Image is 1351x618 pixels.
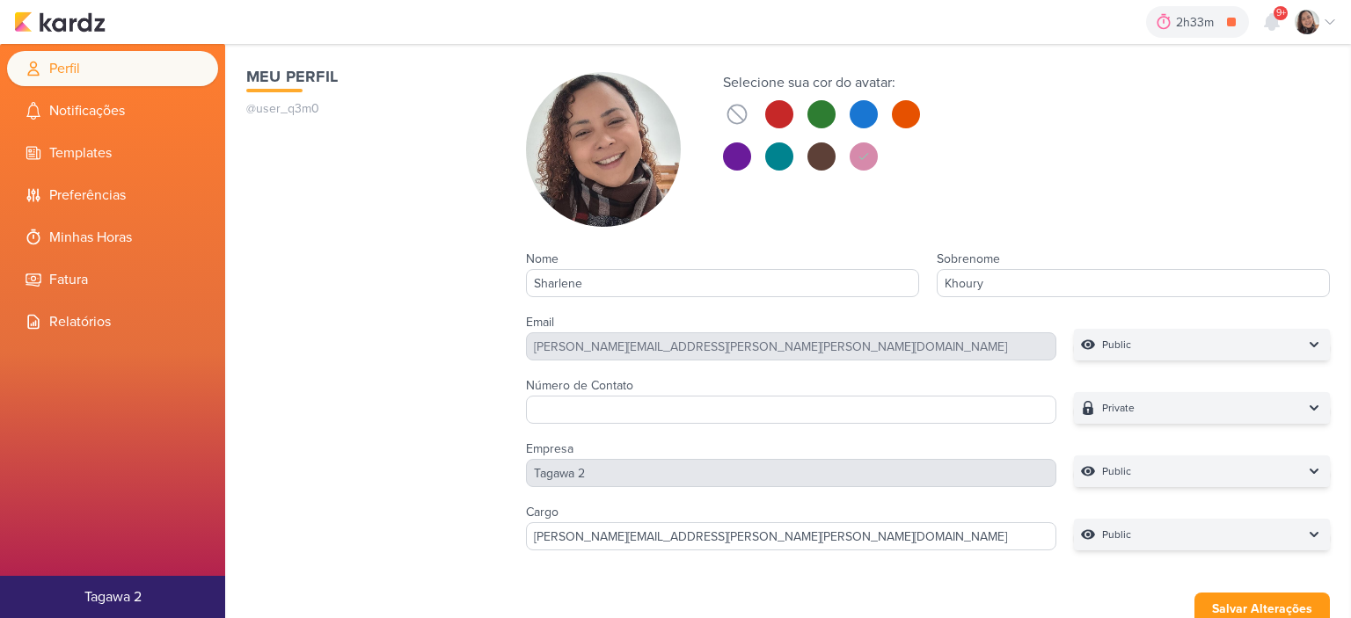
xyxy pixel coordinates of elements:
label: Email [526,315,554,330]
p: Private [1102,399,1135,417]
button: Public [1074,455,1330,487]
img: kardz.app [14,11,106,33]
label: Empresa [526,441,573,456]
div: 2h33m [1176,13,1219,32]
li: Templates [7,135,218,171]
span: 9+ [1276,6,1286,20]
li: Notificações [7,93,218,128]
li: Minhas Horas [7,220,218,255]
p: @user_q3m0 [246,99,491,118]
label: Nome [526,251,559,266]
img: Sharlene Khoury [526,72,681,227]
p: Public [1102,526,1131,543]
button: Public [1074,519,1330,550]
li: Preferências [7,178,218,213]
h1: Meu Perfil [246,65,491,89]
button: Public [1074,329,1330,360]
li: Fatura [7,262,218,297]
p: Public [1102,336,1131,353]
label: Sobrenome [937,251,1000,266]
button: Private [1074,392,1330,424]
li: Relatórios [7,304,218,339]
label: Número de Contato [526,378,633,393]
li: Perfil [7,51,218,86]
label: Cargo [526,505,559,520]
img: Sharlene Khoury [1295,10,1319,34]
div: Selecione sua cor do avatar: [723,72,920,93]
p: Public [1102,462,1131,480]
div: [PERSON_NAME][EMAIL_ADDRESS][PERSON_NAME][PERSON_NAME][DOMAIN_NAME] [526,332,1056,360]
